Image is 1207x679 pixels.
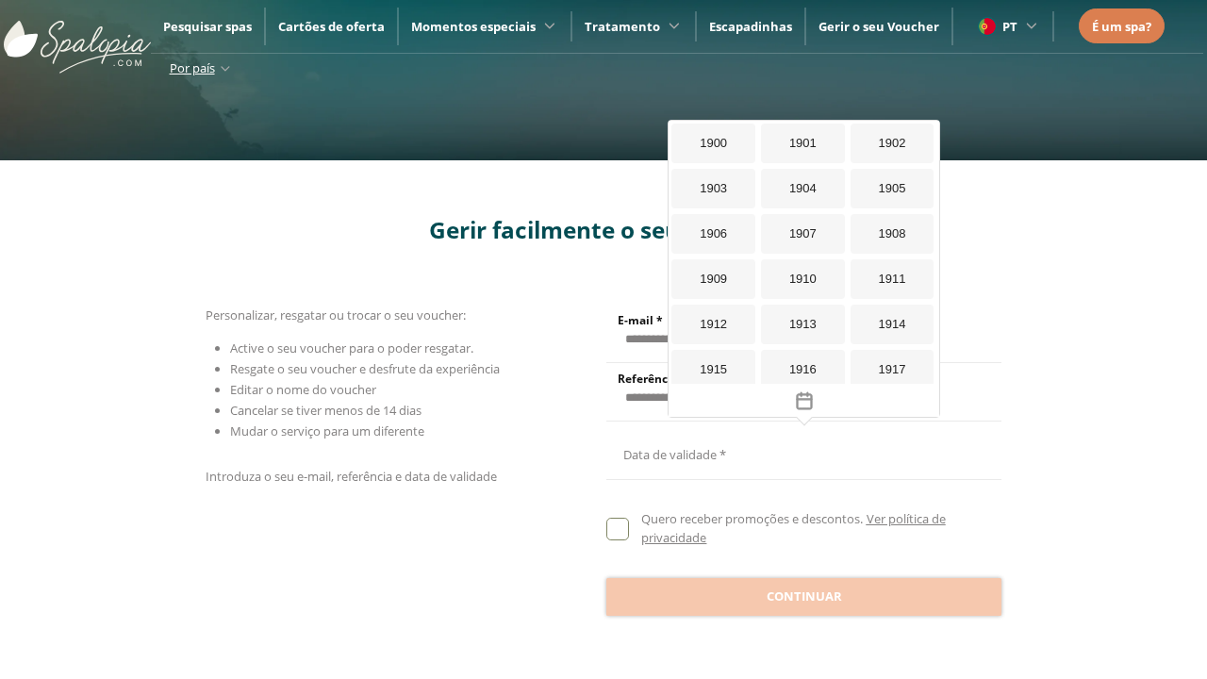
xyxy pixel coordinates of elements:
img: ImgLogoSpalopia.BvClDcEz.svg [4,2,151,74]
a: Pesquisar spas [163,18,252,35]
div: 1914 [851,305,934,344]
span: Continuar [767,588,842,606]
div: 1906 [671,214,755,254]
div: 1913 [761,305,845,344]
div: 1900 [671,124,755,163]
a: Escapadinhas [709,18,792,35]
a: É um spa? [1092,16,1151,37]
div: 1901 [761,124,845,163]
span: Cancelar se tiver menos de 14 dias [230,402,422,419]
span: Active o seu voucher para o poder resgatar. [230,339,473,356]
span: Resgate o seu voucher e desfrute da experiência [230,360,500,377]
div: 1915 [671,350,755,389]
div: 1917 [851,350,934,389]
div: 1905 [851,169,934,208]
div: 1909 [671,259,755,299]
button: Continuar [606,578,1001,616]
span: Personalizar, resgatar ou trocar o seu voucher: [206,306,466,323]
div: 1911 [851,259,934,299]
div: 1903 [671,169,755,208]
span: Quero receber promoções e descontos. [641,510,863,527]
span: Introduza o seu e-mail, referência e data de validade [206,468,497,485]
span: Por país [170,59,215,76]
button: Toggle overlay [669,384,939,417]
a: Ver política de privacidade [641,510,945,546]
div: 1908 [851,214,934,254]
div: 1904 [761,169,845,208]
span: Gerir facilmente o seu voucher [429,214,779,245]
div: 1910 [761,259,845,299]
span: Editar o nome do voucher [230,381,376,398]
a: Gerir o seu Voucher [818,18,939,35]
a: Cartões de oferta [278,18,385,35]
div: 1916 [761,350,845,389]
div: 1902 [851,124,934,163]
div: 1912 [671,305,755,344]
span: É um spa? [1092,18,1151,35]
div: 1907 [761,214,845,254]
span: Mudar o serviço para um diferente [230,422,424,439]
